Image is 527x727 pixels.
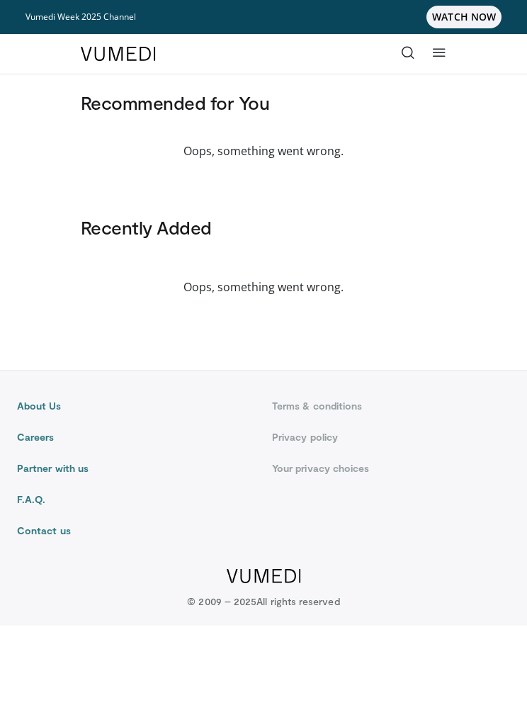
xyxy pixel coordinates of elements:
[272,399,510,413] a: Terms & conditions
[81,91,446,114] h3: Recommended for You
[272,461,510,475] a: Your privacy choices
[17,461,255,475] a: Partner with us
[81,47,156,61] img: VuMedi Logo
[25,6,501,28] a: Vumedi Week 2025 ChannelWATCH NOW
[81,216,446,239] h3: Recently Added
[17,492,255,507] a: F.A.Q.
[187,594,339,609] p: © 2009 – 2025
[227,569,301,583] img: VuMedi Logo
[17,399,255,413] a: About Us
[272,430,510,444] a: Privacy policy
[81,278,446,295] span: Oops, something went wrong.
[17,430,255,444] a: Careers
[256,595,339,607] span: All rights reserved
[17,524,255,538] a: Contact us
[81,142,446,159] span: Oops, something went wrong.
[426,6,501,28] span: WATCH NOW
